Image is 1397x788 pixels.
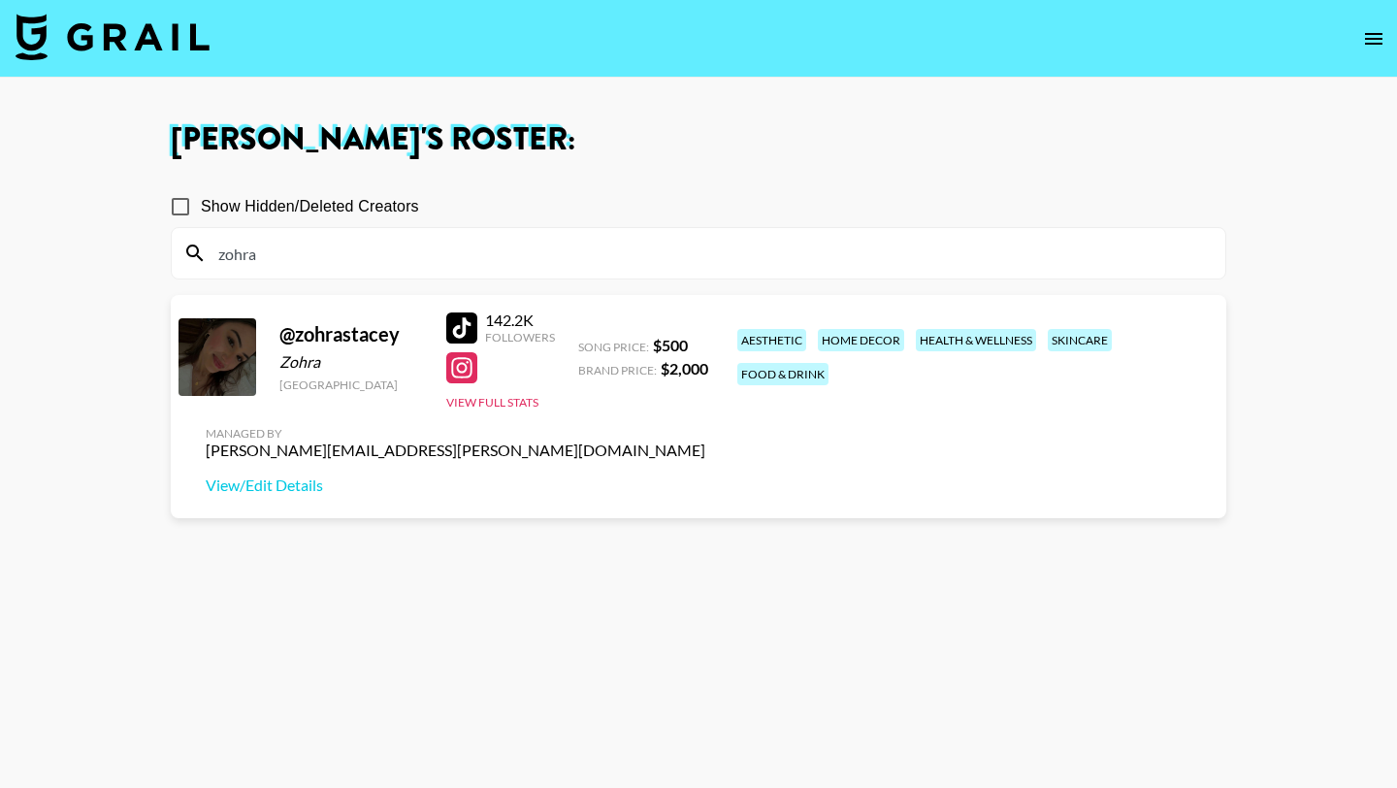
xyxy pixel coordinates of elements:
div: Managed By [206,426,705,441]
div: health & wellness [916,329,1036,351]
div: food & drink [737,363,828,385]
input: Search by User Name [207,238,1214,269]
div: Followers [485,330,555,345]
button: View Full Stats [446,395,538,410]
span: Brand Price: [578,363,657,378]
strong: $ 500 [653,336,688,354]
span: Show Hidden/Deleted Creators [201,195,419,218]
div: [PERSON_NAME][EMAIL_ADDRESS][PERSON_NAME][DOMAIN_NAME] [206,441,705,460]
strong: $ 2,000 [661,359,708,378]
div: skincare [1048,329,1112,351]
button: open drawer [1354,19,1393,58]
a: View/Edit Details [206,476,705,495]
div: home decor [818,329,904,351]
div: 142.2K [485,311,555,330]
div: aesthetic [737,329,806,351]
div: Zohra [279,352,423,372]
div: @ zohrastacey [279,322,423,346]
img: Grail Talent [16,14,210,60]
h1: [PERSON_NAME] 's Roster: [171,124,1226,155]
span: Song Price: [578,340,649,354]
div: [GEOGRAPHIC_DATA] [279,378,423,392]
